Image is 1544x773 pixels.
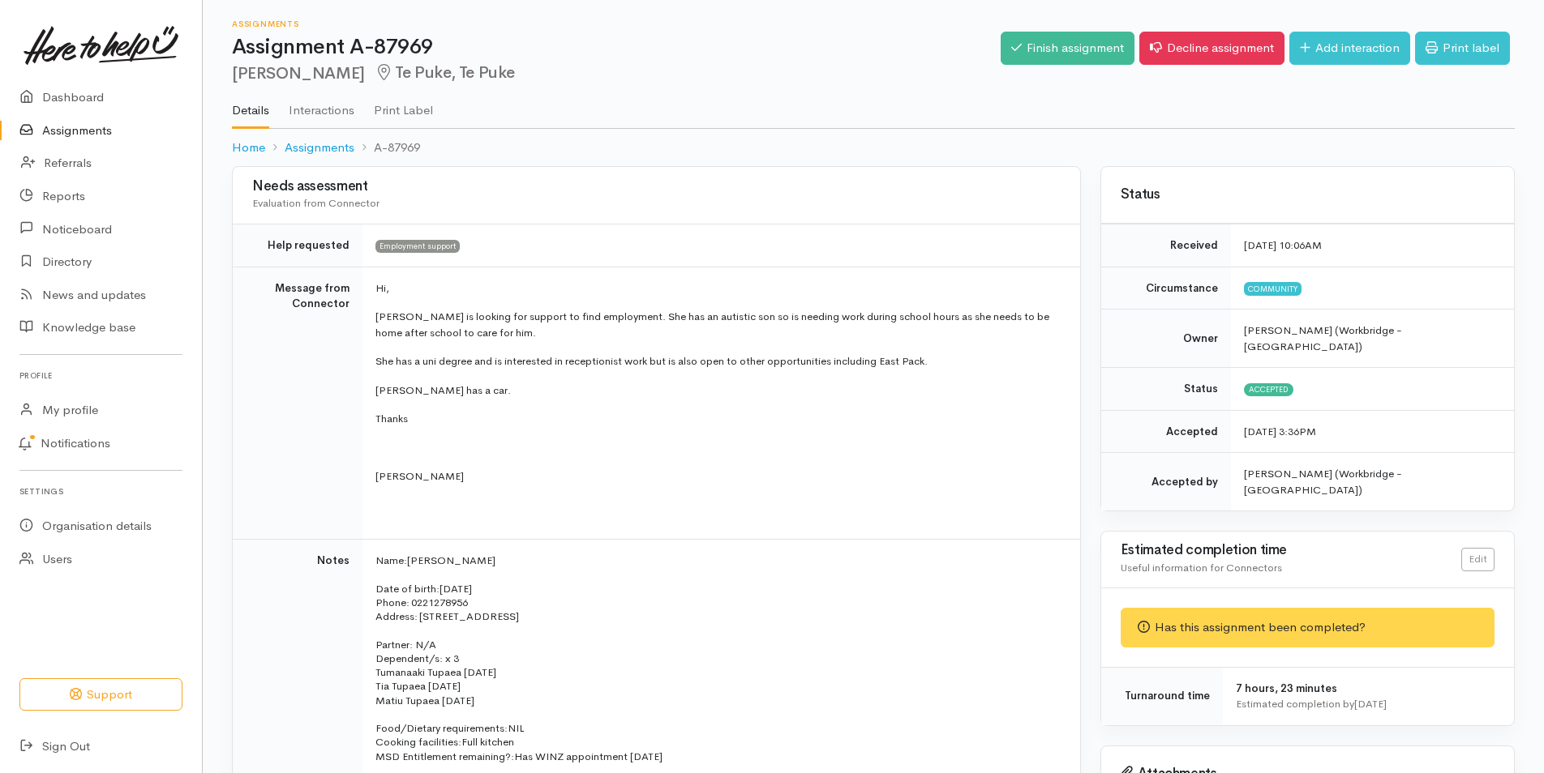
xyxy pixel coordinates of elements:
p: She has a uni degree and is interested in receptionist work but is also open to other opportuniti... [375,353,1061,369]
p: [STREET_ADDRESS] [375,609,1061,623]
span: [PERSON_NAME] (Workbridge - [GEOGRAPHIC_DATA]) [1244,323,1402,353]
p: Thanks [375,411,1061,427]
p: [PERSON_NAME] [375,553,1061,569]
button: Support [19,678,182,711]
time: [DATE] 10:06AM [1244,238,1322,252]
p: [PERSON_NAME] has a car. [375,382,1061,399]
span: Food/Dietary requirements: [375,721,508,735]
h3: Needs assessment [252,179,1061,194]
div: Has this assignment been completed? [1121,608,1495,647]
div: Estimated completion by [1236,696,1495,712]
span: Phone: [375,596,410,609]
p: [PERSON_NAME] [375,468,1061,485]
nav: breadcrumb [232,129,1515,167]
a: Print Label [374,82,433,127]
a: Finish assignment [1001,32,1134,65]
p: [DATE] 0221278956 [375,582,1061,610]
span: Dependent/s: x 3 [375,651,459,665]
span: 7 hours, 23 minutes [1236,681,1337,695]
a: Interactions [289,82,354,127]
a: Details [232,82,269,129]
h3: Estimated completion time [1121,543,1461,558]
a: Home [232,139,265,157]
h6: Settings [19,480,182,502]
td: Message from Connector [233,267,362,540]
li: A-87969 [354,139,420,157]
td: Received [1101,224,1231,267]
h2: [PERSON_NAME] [232,64,1001,83]
p: Hi, [375,280,1061,297]
td: [PERSON_NAME] (Workbridge - [GEOGRAPHIC_DATA]) [1231,453,1514,511]
a: Decline assignment [1139,32,1285,65]
h1: Assignment A-87969 [232,36,1001,59]
a: Add interaction [1289,32,1410,65]
span: Useful information for Connectors [1121,561,1282,574]
span: Cooking facilities: [375,735,461,749]
span: Tumanaaki Tupaea [DATE] [375,665,496,679]
h6: Assignments [232,19,1001,28]
a: Assignments [285,139,354,157]
td: Status [1101,368,1231,411]
td: Accepted by [1101,453,1231,511]
a: Print label [1415,32,1510,65]
span: Accepted [1244,383,1293,396]
h3: Status [1121,187,1495,203]
td: Owner [1101,310,1231,368]
time: [DATE] 3:36PM [1244,425,1316,438]
span: Partner: N/A [375,638,436,651]
td: Accepted [1101,410,1231,453]
span: Community [1244,282,1302,295]
span: Address: [375,609,418,623]
td: Help requested [233,224,362,267]
span: Name: [375,553,407,567]
time: [DATE] [1354,697,1387,711]
span: Te Puke, Te Puke [375,62,515,83]
p: NIL Full kitchen Has WINZ appointment [DATE] [375,721,1061,763]
a: Edit [1461,548,1495,571]
span: Date of birth: [375,582,440,596]
p: [PERSON_NAME] is looking for support to find employment. She has an autistic son so is needing wo... [375,309,1061,340]
span: MSD Entitlement remaining?: [375,750,514,763]
span: Tia Tupaea [DATE] [375,679,461,693]
span: Employment support [375,240,460,253]
td: Turnaround time [1101,667,1223,725]
span: Matiu Tupaea [DATE] [375,694,474,707]
span: Evaluation from Connector [252,196,380,210]
h6: Profile [19,365,182,386]
td: Circumstance [1101,267,1231,310]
